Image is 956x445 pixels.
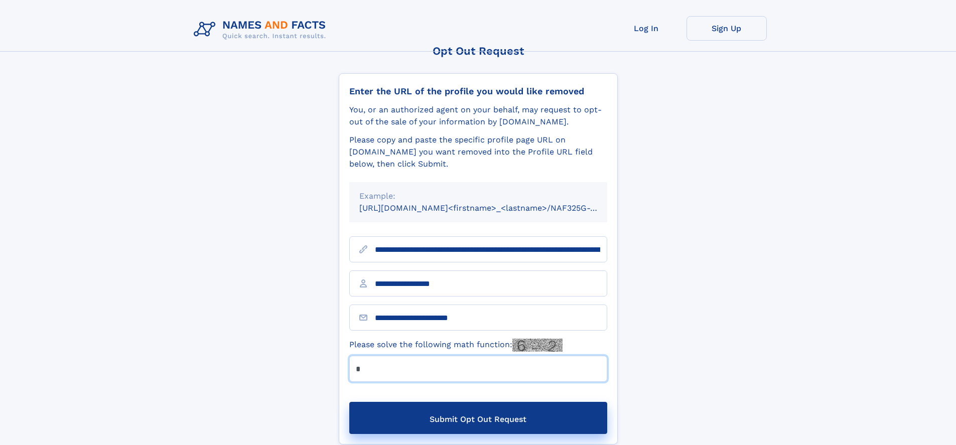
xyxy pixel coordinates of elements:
img: Logo Names and Facts [190,16,334,43]
div: You, or an authorized agent on your behalf, may request to opt-out of the sale of your informatio... [349,104,607,128]
div: Example: [359,190,597,202]
small: [URL][DOMAIN_NAME]<firstname>_<lastname>/NAF325G-xxxxxxxx [359,203,626,213]
a: Log In [606,16,687,41]
div: Enter the URL of the profile you would like removed [349,86,607,97]
a: Sign Up [687,16,767,41]
button: Submit Opt Out Request [349,402,607,434]
div: Please copy and paste the specific profile page URL on [DOMAIN_NAME] you want removed into the Pr... [349,134,607,170]
label: Please solve the following math function: [349,339,563,352]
